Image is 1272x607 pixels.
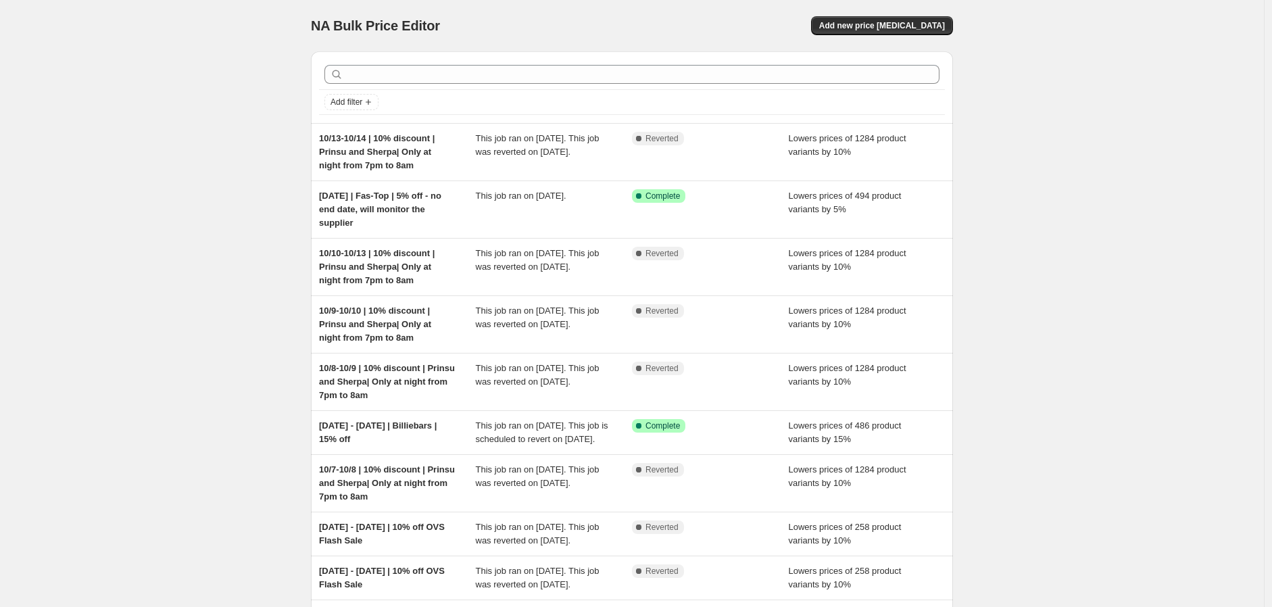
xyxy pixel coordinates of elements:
span: Lowers prices of 486 product variants by 15% [789,420,902,444]
span: 10/7-10/8 | 10% discount | Prinsu and Sherpa| Only at night from 7pm to 8am [319,464,455,502]
span: This job ran on [DATE]. This job was reverted on [DATE]. [476,133,600,157]
span: 10/13-10/14 | 10% discount | Prinsu and Sherpa| Only at night from 7pm to 8am [319,133,435,170]
span: This job ran on [DATE]. This job was reverted on [DATE]. [476,464,600,488]
span: Lowers prices of 1284 product variants by 10% [789,464,906,488]
button: Add new price [MEDICAL_DATA] [811,16,953,35]
span: This job ran on [DATE]. This job was reverted on [DATE]. [476,306,600,329]
span: This job ran on [DATE]. [476,191,566,201]
span: This job ran on [DATE]. This job is scheduled to revert on [DATE]. [476,420,608,444]
span: Complete [645,191,680,201]
span: Lowers prices of 1284 product variants by 10% [789,306,906,329]
span: Add new price [MEDICAL_DATA] [819,20,945,31]
span: Lowers prices of 1284 product variants by 10% [789,363,906,387]
span: Reverted [645,248,679,259]
span: Complete [645,420,680,431]
span: Reverted [645,566,679,577]
span: Reverted [645,363,679,374]
span: NA Bulk Price Editor [311,18,440,33]
span: Lowers prices of 1284 product variants by 10% [789,248,906,272]
span: Lowers prices of 494 product variants by 5% [789,191,902,214]
span: [DATE] - [DATE] | 10% off OVS Flash Sale [319,566,445,589]
span: [DATE] | Fas-Top | 5% off - no end date, will monitor the supplier [319,191,441,228]
span: This job ran on [DATE]. This job was reverted on [DATE]. [476,522,600,545]
span: Reverted [645,306,679,316]
span: Reverted [645,133,679,144]
span: 10/10-10/13 | 10% discount | Prinsu and Sherpa| Only at night from 7pm to 8am [319,248,435,285]
span: Reverted [645,464,679,475]
span: This job ran on [DATE]. This job was reverted on [DATE]. [476,566,600,589]
span: 10/9-10/10 | 10% discount | Prinsu and Sherpa| Only at night from 7pm to 8am [319,306,431,343]
span: This job ran on [DATE]. This job was reverted on [DATE]. [476,363,600,387]
span: 10/8-10/9 | 10% discount | Prinsu and Sherpa| Only at night from 7pm to 8am [319,363,455,400]
span: Lowers prices of 258 product variants by 10% [789,522,902,545]
span: Lowers prices of 258 product variants by 10% [789,566,902,589]
span: [DATE] - [DATE] | 10% off OVS Flash Sale [319,522,445,545]
span: This job ran on [DATE]. This job was reverted on [DATE]. [476,248,600,272]
button: Add filter [324,94,378,110]
span: Lowers prices of 1284 product variants by 10% [789,133,906,157]
span: Reverted [645,522,679,533]
span: [DATE] - [DATE] | Billiebars | 15% off [319,420,437,444]
span: Add filter [331,97,362,107]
